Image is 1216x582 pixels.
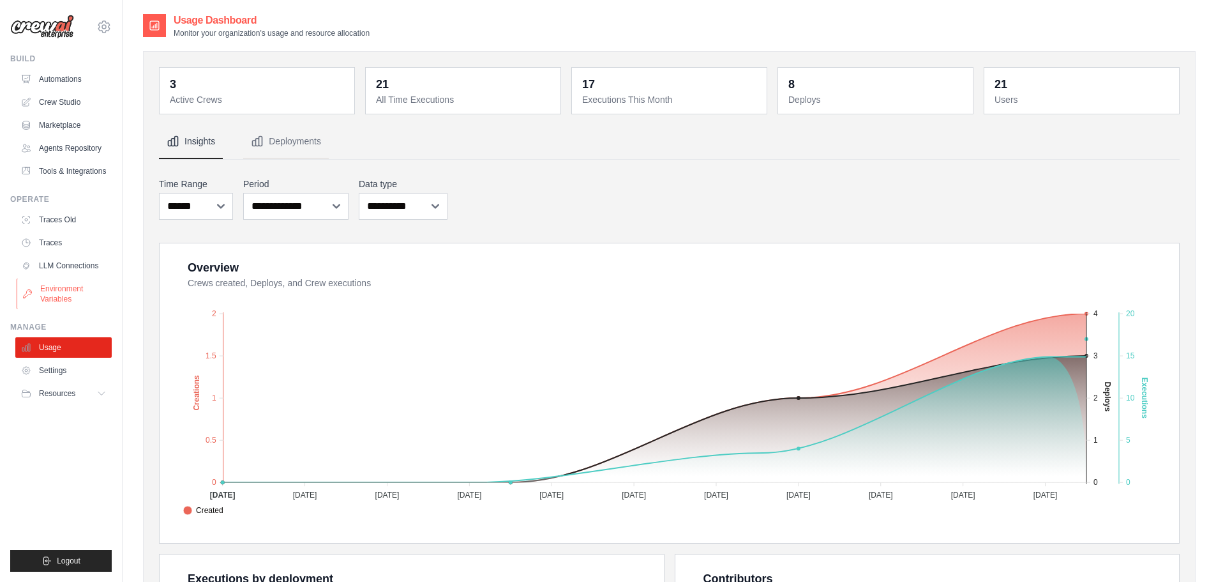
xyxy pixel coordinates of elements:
tspan: [DATE] [293,491,317,500]
p: Monitor your organization's usage and resource allocation [174,28,370,38]
text: Executions [1140,378,1149,418]
tspan: 1 [212,394,216,402]
tspan: 1 [1093,436,1098,445]
tspan: 0 [1126,478,1130,487]
div: Operate [10,194,112,204]
a: Traces [15,233,112,253]
tspan: 4 [1093,309,1098,318]
text: Deploys [1103,381,1112,411]
button: Insights [159,125,223,159]
div: 21 [995,75,1007,93]
tspan: 10 [1126,394,1135,402]
span: Resources [39,388,75,399]
h2: Usage Dashboard [174,13,370,28]
dt: Active Crews [170,93,347,106]
tspan: [DATE] [539,491,564,500]
nav: Tabs [159,125,1180,159]
a: Settings [15,360,112,381]
tspan: [DATE] [1033,491,1058,500]
div: Build [10,54,112,64]
tspan: [DATE] [210,491,236,500]
div: 3 [170,75,176,93]
tspan: 2 [1093,394,1098,402]
dt: All Time Executions [376,93,553,106]
tspan: [DATE] [869,491,893,500]
dt: Executions This Month [582,93,759,106]
label: Data type [359,178,447,190]
tspan: 0 [212,478,216,487]
a: Environment Variables [17,279,113,309]
tspan: 0.5 [206,436,216,445]
tspan: [DATE] [951,491,975,500]
button: Deployments [243,125,329,159]
tspan: 5 [1126,436,1130,445]
a: Tools & Integrations [15,161,112,181]
text: Creations [192,375,201,411]
div: Manage [10,322,112,332]
div: Overview [188,259,239,277]
dt: Crews created, Deploys, and Crew executions [188,277,1164,289]
tspan: [DATE] [375,491,400,500]
tspan: 0 [1093,478,1098,487]
dt: Deploys [788,93,965,106]
tspan: [DATE] [704,491,728,500]
span: Created [183,505,223,516]
dt: Users [995,93,1171,106]
label: Time Range [159,178,233,190]
tspan: [DATE] [622,491,646,500]
tspan: 20 [1126,309,1135,318]
tspan: 3 [1093,351,1098,360]
a: Agents Repository [15,138,112,158]
a: Traces Old [15,210,112,230]
a: Automations [15,69,112,89]
div: 8 [788,75,795,93]
tspan: 1.5 [206,351,216,360]
tspan: [DATE] [786,491,811,500]
button: Logout [10,550,112,572]
tspan: 15 [1126,351,1135,360]
div: 17 [582,75,595,93]
a: Usage [15,337,112,358]
a: Marketplace [15,115,112,135]
tspan: [DATE] [457,491,481,500]
span: Logout [57,556,80,566]
div: 21 [376,75,389,93]
button: Resources [15,383,112,404]
a: LLM Connections [15,256,112,276]
a: Crew Studio [15,92,112,112]
img: Logo [10,15,74,39]
label: Period [243,178,349,190]
tspan: 2 [212,309,216,318]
